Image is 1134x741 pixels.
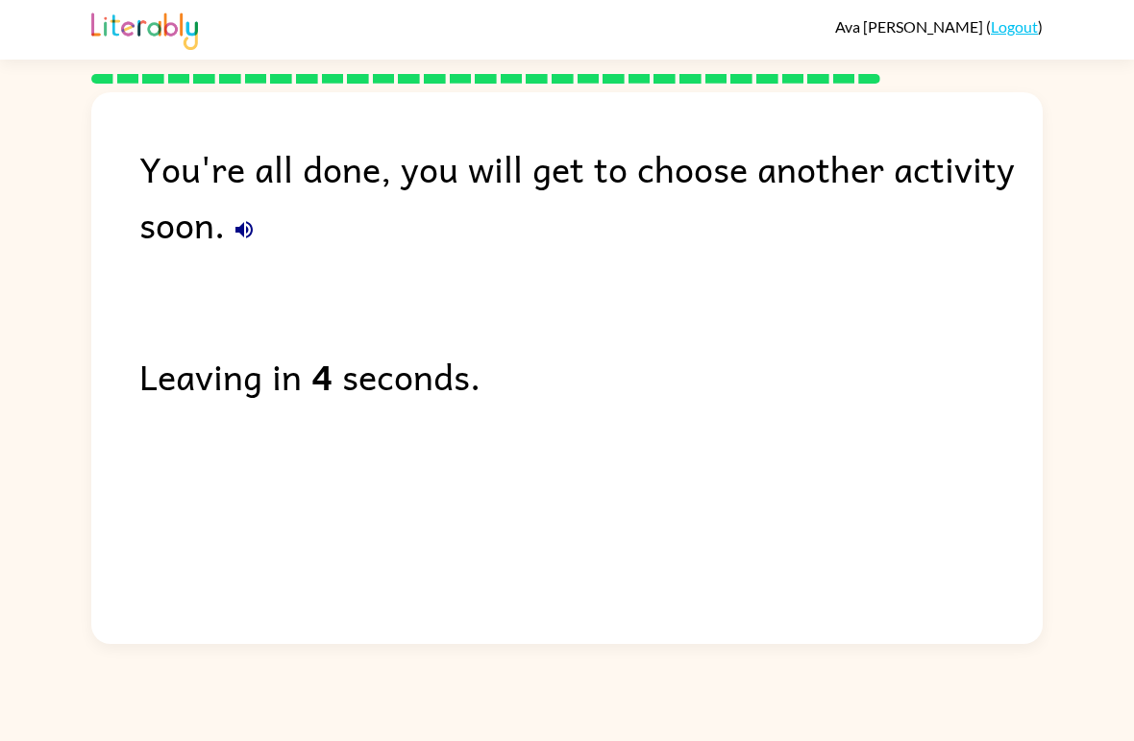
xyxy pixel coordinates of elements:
[139,348,1043,404] div: Leaving in seconds.
[311,348,333,404] b: 4
[139,140,1043,252] div: You're all done, you will get to choose another activity soon.
[835,17,986,36] span: Ava [PERSON_NAME]
[91,8,198,50] img: Literably
[835,17,1043,36] div: ( )
[991,17,1038,36] a: Logout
